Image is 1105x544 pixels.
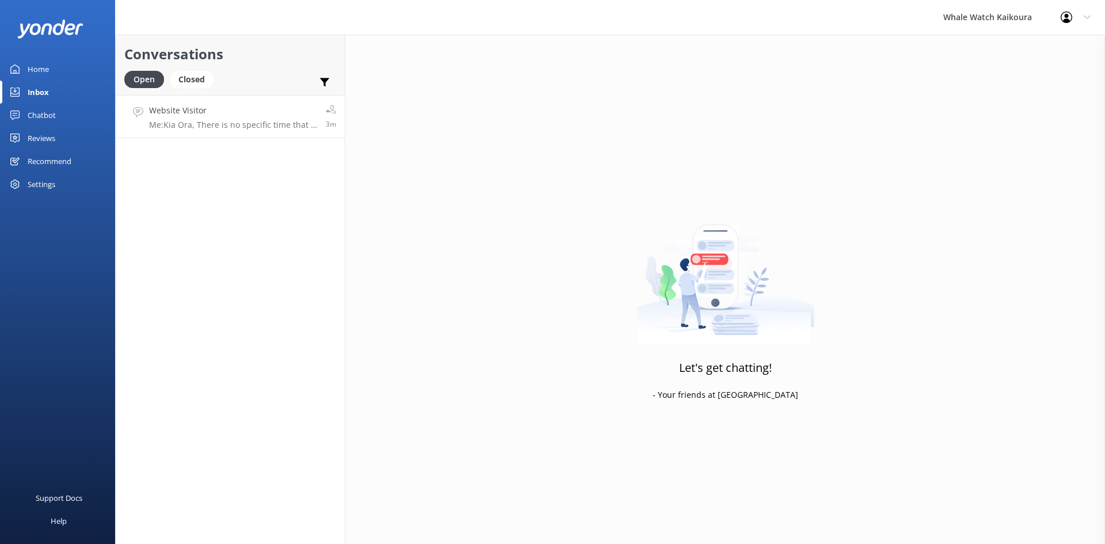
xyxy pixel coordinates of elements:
[28,104,56,127] div: Chatbot
[170,71,214,88] div: Closed
[17,20,83,39] img: yonder-white-logo.png
[149,104,317,117] h4: Website Visitor
[124,71,164,88] div: Open
[326,119,336,129] span: Aug 27 2025 09:46am (UTC +12:00) Pacific/Auckland
[28,58,49,81] div: Home
[637,200,814,344] img: artwork of a man stealing a conversation from at giant smartphone
[28,173,55,196] div: Settings
[51,509,67,532] div: Help
[170,73,219,85] a: Closed
[28,150,71,173] div: Recommend
[124,43,336,65] h2: Conversations
[679,359,772,377] h3: Let's get chatting!
[36,486,82,509] div: Support Docs
[28,127,55,150] div: Reviews
[124,73,170,85] a: Open
[28,81,49,104] div: Inbox
[653,389,798,401] p: - Your friends at [GEOGRAPHIC_DATA]
[116,95,345,138] a: Website VisitorMe:Kia Ora, There is no specific time that is better for sightings. Nga Mihi Nui K...
[149,120,317,130] p: Me: Kia Ora, There is no specific time that is better for sightings. Nga Mihi Nui Keira.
